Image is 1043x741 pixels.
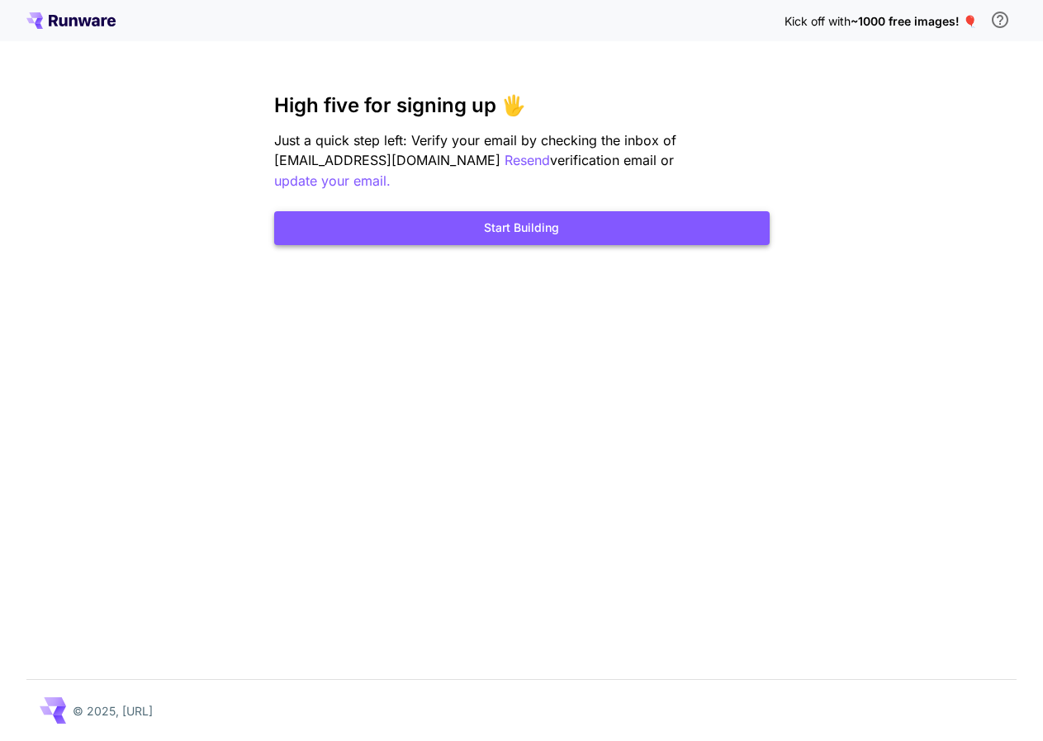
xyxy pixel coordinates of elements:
button: update your email. [274,171,391,191]
span: Just a quick step left: Verify your email by checking the inbox of [EMAIL_ADDRESS][DOMAIN_NAME] [274,132,676,168]
span: verification email or [550,152,674,168]
button: Start Building [274,211,770,245]
button: In order to qualify for free credit, you need to sign up with a business email address and click ... [984,3,1017,36]
h3: High five for signing up 🖐️ [274,94,770,117]
button: Resend [505,150,550,171]
p: © 2025, [URL] [73,702,153,720]
span: ~1000 free images! 🎈 [851,14,977,28]
span: Kick off with [785,14,851,28]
